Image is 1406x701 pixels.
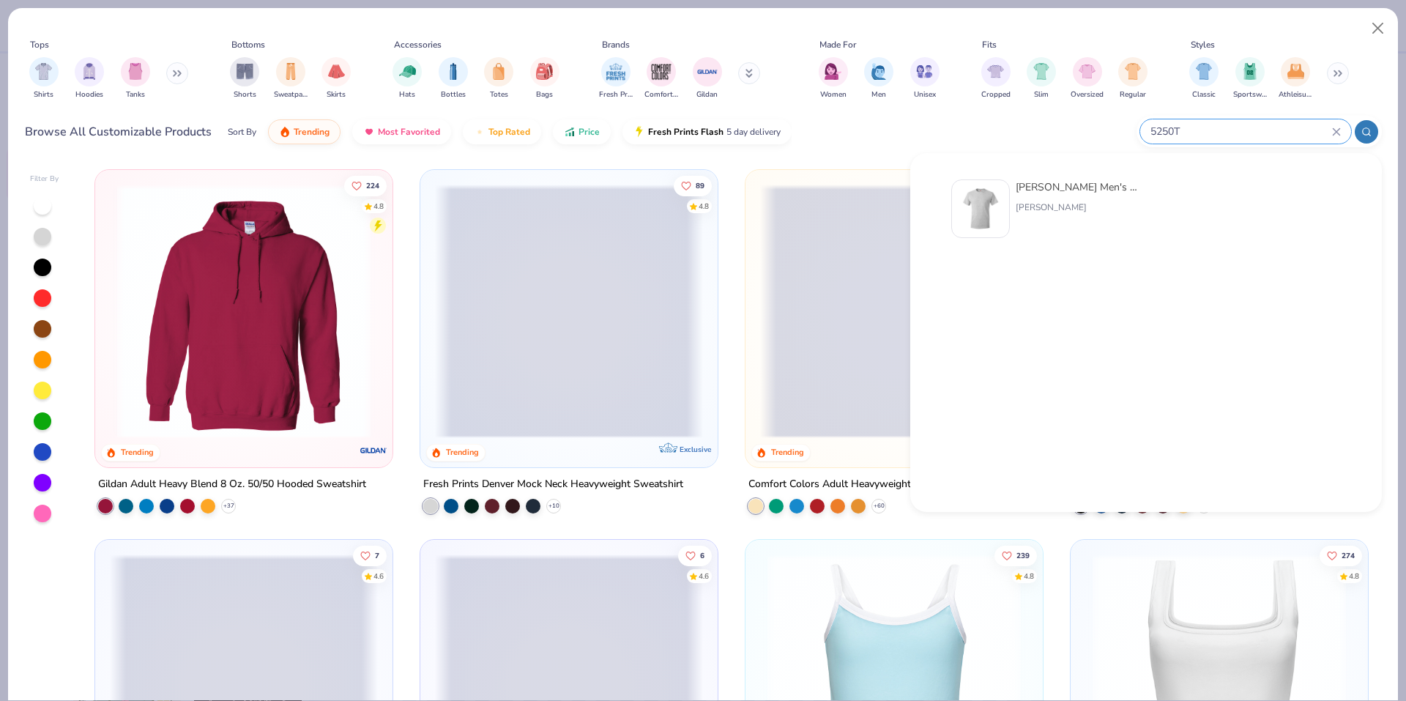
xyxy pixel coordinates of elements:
[650,61,672,83] img: Comfort Colors Image
[530,57,559,100] button: filter button
[1233,89,1267,100] span: Sportswear
[228,125,256,138] div: Sort By
[820,89,847,100] span: Women
[399,89,415,100] span: Hats
[871,89,886,100] span: Men
[30,174,59,185] div: Filter By
[445,63,461,80] img: Bottles Image
[1071,89,1104,100] span: Oversized
[439,57,468,100] button: filter button
[1016,552,1030,559] span: 239
[693,57,722,100] button: filter button
[321,57,351,100] div: filter for Skirts
[1233,57,1267,100] button: filter button
[1279,57,1312,100] button: filter button
[393,57,422,100] div: filter for Hats
[633,126,645,138] img: flash.gif
[873,502,884,511] span: + 60
[1189,57,1219,100] button: filter button
[696,89,718,100] span: Gildan
[1320,545,1362,565] button: Like
[294,126,330,138] span: Trending
[1118,57,1148,100] button: filter button
[674,175,712,196] button: Like
[987,63,1004,80] img: Cropped Image
[25,123,212,141] div: Browse All Customizable Products
[871,63,887,80] img: Men Image
[1196,63,1213,80] img: Classic Image
[605,61,627,83] img: Fresh Prints Image
[29,57,59,100] div: filter for Shirts
[696,61,718,83] img: Gildan Image
[1287,63,1304,80] img: Athleisure Image
[1071,57,1104,100] button: filter button
[982,38,997,51] div: Fits
[274,89,308,100] span: Sweatpants
[34,89,53,100] span: Shirts
[127,63,144,80] img: Tanks Image
[1191,38,1215,51] div: Styles
[1034,89,1049,100] span: Slim
[283,63,299,80] img: Sweatpants Image
[75,57,104,100] div: filter for Hoodies
[602,38,630,51] div: Brands
[279,126,291,138] img: trending.gif
[394,38,442,51] div: Accessories
[463,119,541,144] button: Top Rated
[1364,15,1392,42] button: Close
[548,502,559,511] span: + 10
[579,126,600,138] span: Price
[1033,63,1049,80] img: Slim Image
[237,63,253,80] img: Shorts Image
[699,201,709,212] div: 4.8
[274,57,308,100] button: filter button
[234,89,256,100] span: Shorts
[994,545,1037,565] button: Like
[699,571,709,582] div: 4.6
[536,89,553,100] span: Bags
[75,57,104,100] button: filter button
[488,126,530,138] span: Top Rated
[981,89,1011,100] span: Cropped
[274,57,308,100] div: filter for Sweatpants
[1279,57,1312,100] div: filter for Athleisure
[121,57,150,100] div: filter for Tanks
[374,201,384,212] div: 4.8
[981,57,1011,100] button: filter button
[1125,63,1142,80] img: Regular Image
[230,57,259,100] div: filter for Shorts
[81,63,97,80] img: Hoodies Image
[819,57,848,100] button: filter button
[1342,552,1355,559] span: 274
[393,57,422,100] button: filter button
[748,475,946,494] div: Comfort Colors Adult Heavyweight T-Shirt
[474,126,486,138] img: TopRated.gif
[622,119,792,144] button: Fresh Prints Flash5 day delivery
[696,182,704,189] span: 89
[1118,57,1148,100] div: filter for Regular
[30,38,49,51] div: Tops
[958,186,1003,231] img: 82523816-8f79-4152-b9f9-75557e61d2d0
[1027,57,1056,100] div: filter for Slim
[644,57,678,100] div: filter for Comfort Colors
[726,124,781,141] span: 5 day delivery
[231,38,265,51] div: Bottoms
[423,475,683,494] div: Fresh Prints Denver Mock Neck Heavyweight Sweatshirt
[864,57,893,100] div: filter for Men
[378,126,440,138] span: Most Favorited
[693,57,722,100] div: filter for Gildan
[1349,571,1359,582] div: 4.8
[352,119,451,144] button: Most Favorited
[374,571,384,582] div: 4.6
[700,552,704,559] span: 6
[441,89,466,100] span: Bottles
[1189,57,1219,100] div: filter for Classic
[644,89,678,100] span: Comfort Colors
[678,545,712,565] button: Like
[1233,57,1267,100] div: filter for Sportswear
[1024,571,1034,582] div: 4.8
[825,63,841,80] img: Women Image
[1027,57,1056,100] button: filter button
[599,57,633,100] div: filter for Fresh Prints
[328,63,345,80] img: Skirts Image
